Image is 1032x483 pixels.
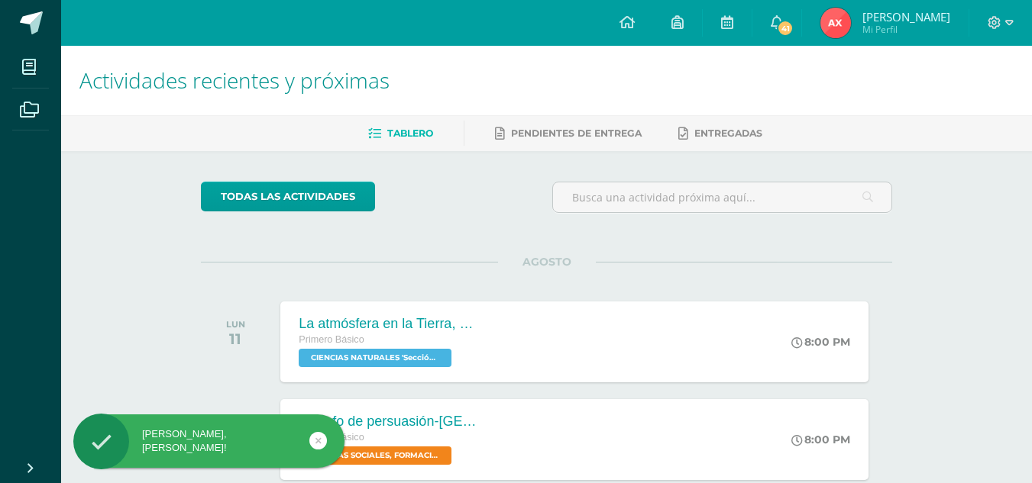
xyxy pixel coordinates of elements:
[694,127,762,139] span: Entregadas
[791,335,850,349] div: 8:00 PM
[678,121,762,146] a: Entregadas
[368,121,433,146] a: Tablero
[495,121,642,146] a: Pendientes de entrega
[299,334,364,345] span: Primero Básico
[79,66,390,95] span: Actividades recientes y próximas
[387,127,433,139] span: Tablero
[226,319,245,330] div: LUN
[862,23,950,36] span: Mi Perfil
[299,349,451,367] span: CIENCIAS NATURALES 'Sección A'
[201,182,375,211] a: todas las Actividades
[777,20,794,37] span: 41
[791,433,850,446] div: 8:00 PM
[498,255,596,269] span: AGOSTO
[820,8,851,38] img: c2ef51f4a47a69a9cd63e7aa92fa093c.png
[73,427,345,455] div: [PERSON_NAME], [PERSON_NAME]!
[299,446,451,465] span: CIENCIAS SOCIALES, FORMACIÓN CIUDADANA E INTERCULTURALIDAD 'Sección A'
[299,316,482,332] div: La atmósfera en la Tierra, Collage
[226,330,245,348] div: 11
[553,182,891,212] input: Busca una actividad próxima aquí...
[511,127,642,139] span: Pendientes de entrega
[299,414,482,430] div: Párrafo de persuasión-[GEOGRAPHIC_DATA]
[862,9,950,24] span: [PERSON_NAME]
